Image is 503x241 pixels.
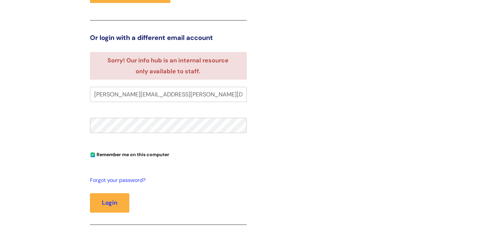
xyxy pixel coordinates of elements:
button: Login [90,193,129,212]
div: You can uncheck this option if you're logging in from a shared device [90,149,247,159]
li: Sorry! Our info hub is an internal resource only available to staff. [102,55,235,77]
label: Remember me on this computer [90,150,169,157]
a: Forgot your password? [90,176,243,185]
input: Your e-mail address [90,87,247,102]
input: Remember me on this computer [91,153,95,157]
h3: Or login with a different email account [90,34,247,42]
